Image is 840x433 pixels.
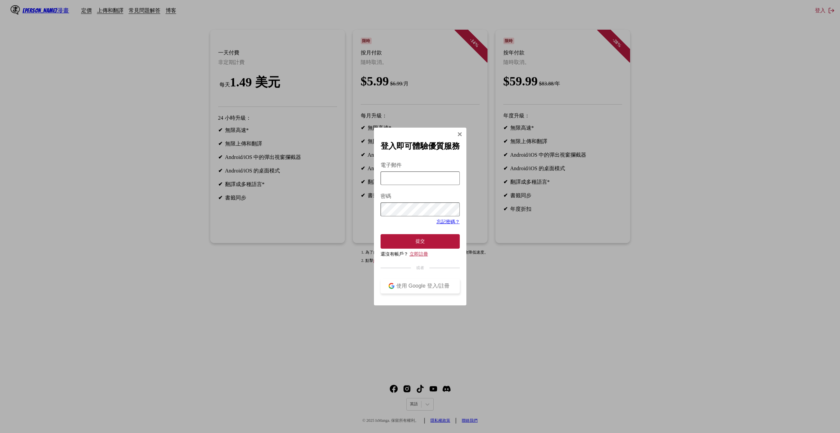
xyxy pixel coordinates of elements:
font: 密碼 [381,193,391,199]
img: 關閉 [457,132,462,137]
font: 或者 [416,265,424,270]
button: 使用 Google 登入/註冊 [381,279,460,294]
a: 忘記密碼？ [437,219,460,224]
div: 登入模式 [374,128,466,305]
font: 提交 [416,238,425,244]
font: 電子郵件 [381,162,402,168]
font: 使用 Google 登入/註冊 [396,283,450,289]
img: google 標誌 [388,283,394,289]
font: 登入即可體驗優質服務 [381,142,460,150]
button: 提交 [381,234,460,249]
a: 立即註冊 [410,252,428,257]
font: 還沒有帳戶？ [381,252,408,257]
